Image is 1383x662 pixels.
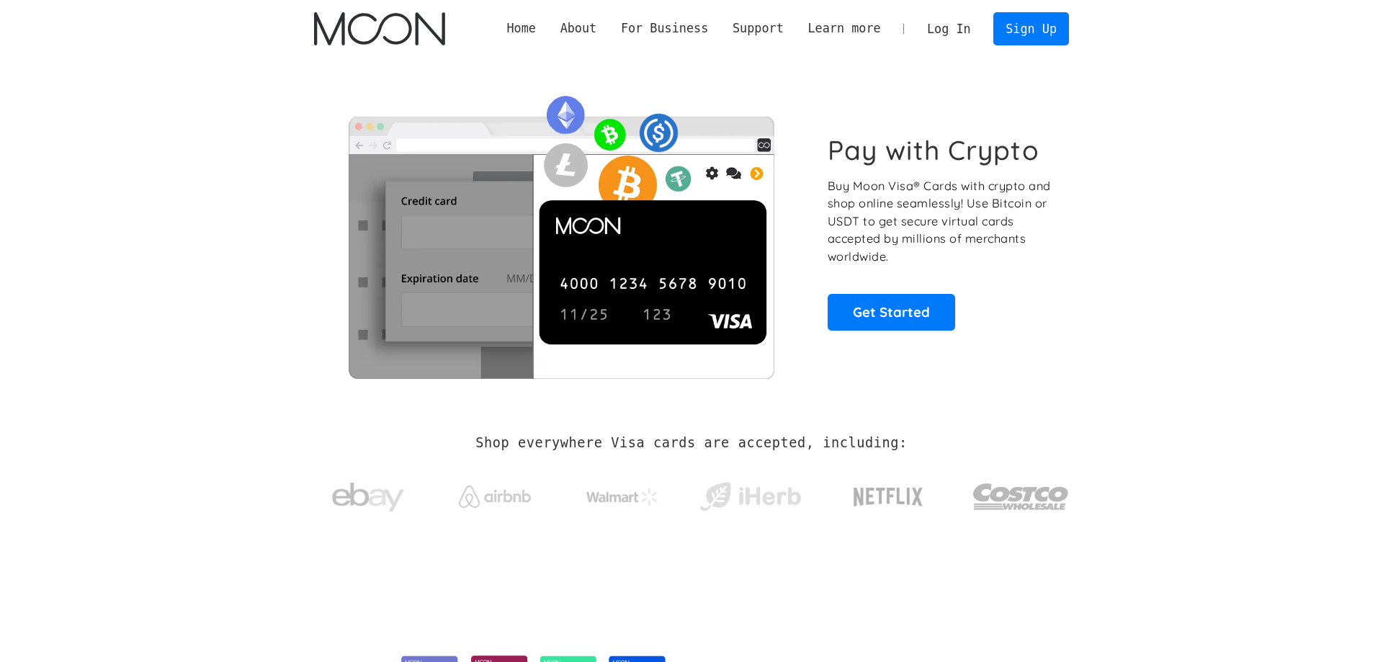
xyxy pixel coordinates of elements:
[332,475,404,520] img: ebay
[720,19,795,37] div: Support
[807,19,880,37] div: Learn more
[828,177,1053,266] p: Buy Moon Visa® Cards with crypto and shop online seamlessly! Use Bitcoin or USDT to get secure vi...
[586,488,658,506] img: Walmart
[733,19,784,37] div: Support
[972,455,1069,531] a: Costco
[569,474,676,513] a: Walmart
[314,12,444,45] img: Moon Logo
[828,134,1039,166] h1: Pay with Crypto
[824,465,953,522] a: Netflix
[697,478,804,516] img: iHerb
[314,86,807,378] img: Moon Cards let you spend your crypto anywhere Visa is accepted.
[915,13,983,45] a: Log In
[560,19,597,37] div: About
[796,19,893,37] div: Learn more
[475,435,907,451] h2: Shop everywhere Visa cards are accepted, including:
[495,19,548,37] a: Home
[993,12,1068,45] a: Sign Up
[972,470,1069,524] img: Costco
[609,19,720,37] div: For Business
[852,479,924,515] img: Netflix
[548,19,609,37] div: About
[459,486,531,508] img: Airbnb
[314,12,444,45] a: home
[697,464,804,523] a: iHerb
[621,19,708,37] div: For Business
[314,460,421,527] a: ebay
[442,471,549,515] a: Airbnb
[828,294,955,330] a: Get Started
